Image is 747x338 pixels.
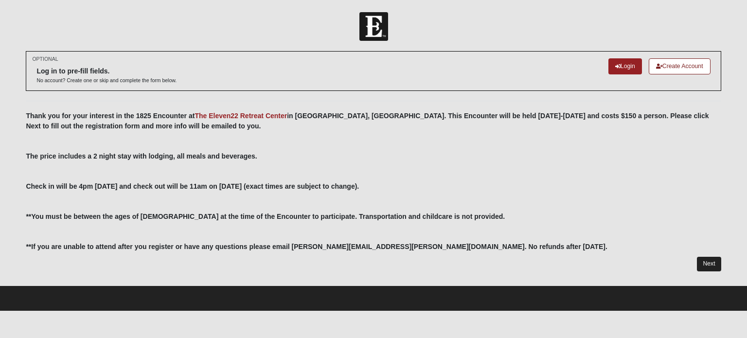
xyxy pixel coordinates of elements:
[195,112,287,120] a: The Eleven22 Retreat Center
[26,213,505,220] b: **You must be between the ages of [DEMOGRAPHIC_DATA] at the time of the Encounter to participate....
[359,12,388,41] img: Church of Eleven22 Logo
[697,257,721,271] a: Next
[649,58,711,74] a: Create Account
[26,112,709,130] b: Thank you for your interest in the 1825 Encounter at in [GEOGRAPHIC_DATA], [GEOGRAPHIC_DATA]. Thi...
[26,243,607,250] b: **If you are unable to attend after you register or have any questions please email [PERSON_NAME]...
[26,182,359,190] b: Check in will be 4pm [DATE] and check out will be 11am on [DATE] (exact times are subject to chan...
[36,67,177,75] h6: Log in to pre-fill fields.
[26,152,257,160] b: The price includes a 2 night stay with lodging, all meals and beverages.
[32,55,58,63] small: OPTIONAL
[36,77,177,84] p: No account? Create one or skip and complete the form below.
[608,58,642,74] a: Login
